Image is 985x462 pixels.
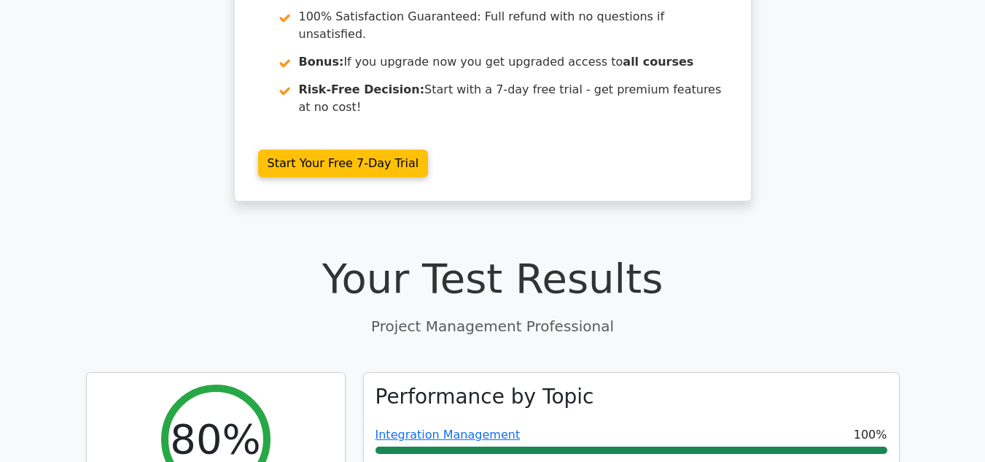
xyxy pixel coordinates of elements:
[375,385,594,409] h3: Performance by Topic
[86,315,900,337] p: Project Management Professional
[375,428,521,442] a: Integration Management
[258,150,429,177] a: Start Your Free 7-Day Trial
[854,426,887,444] span: 100%
[86,254,900,303] h1: Your Test Results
